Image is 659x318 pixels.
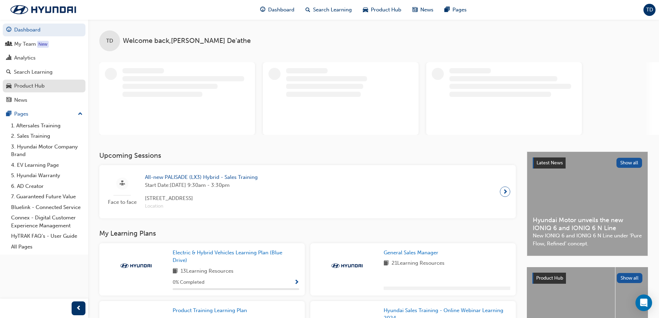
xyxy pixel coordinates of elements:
a: Dashboard [3,24,85,36]
div: Search Learning [14,68,53,76]
div: Pages [14,110,28,118]
img: Trak [117,262,155,269]
a: car-iconProduct Hub [357,3,407,17]
button: DashboardMy TeamAnalyticsSearch LearningProduct HubNews [3,22,85,108]
span: guage-icon [6,27,11,33]
a: search-iconSearch Learning [300,3,357,17]
a: Face to faceAll-new PALISADE (LX3) Hybrid - Sales TrainingStart Date:[DATE] 9:30am - 3:30pm[STREE... [105,171,510,213]
a: 3. Hyundai Motor Company Brand [8,142,85,160]
span: car-icon [6,83,11,89]
a: pages-iconPages [439,3,472,17]
span: Latest News [537,160,563,166]
span: Location [145,202,258,210]
a: Analytics [3,52,85,64]
a: Latest NewsShow allHyundai Motor unveils the new IONIQ 6 and IONIQ 6 N LineNew IONIQ 6 and IONIQ ... [527,152,648,256]
a: HyTRAK FAQ's - User Guide [8,231,85,242]
span: Dashboard [268,6,294,14]
button: Show all [617,273,643,283]
span: chart-icon [6,55,11,61]
span: Face to face [105,198,139,206]
div: Tooltip anchor [37,41,49,48]
span: search-icon [305,6,310,14]
span: Product Hub [371,6,401,14]
div: News [14,96,27,104]
a: Search Learning [3,66,85,79]
a: 2. Sales Training [8,131,85,142]
span: news-icon [6,97,11,103]
button: Show Progress [294,278,299,287]
a: News [3,94,85,107]
span: Hyundai Motor unveils the new IONIQ 6 and IONIQ 6 N Line [533,216,642,232]
span: car-icon [363,6,368,14]
button: TD [643,4,656,16]
span: TD [106,37,113,45]
a: 5. Hyundai Warranty [8,170,85,181]
span: Welcome back , [PERSON_NAME] De'athe [123,37,251,45]
div: Open Intercom Messenger [635,294,652,311]
span: 0 % Completed [173,279,204,287]
a: 4. EV Learning Page [8,160,85,171]
span: Show Progress [294,280,299,286]
a: Product Training Learning Plan [173,307,250,315]
span: Pages [452,6,467,14]
div: Analytics [14,54,36,62]
button: Pages [3,108,85,120]
a: Product Hub [3,80,85,92]
div: My Team [14,40,36,48]
span: New IONIQ 6 and IONIQ 6 N Line under ‘Pure Flow, Refined’ concept. [533,232,642,247]
span: Electric & Hybrid Vehicles Learning Plan (Blue Drive) [173,249,282,264]
span: News [420,6,433,14]
a: General Sales Manager [384,249,441,257]
span: [STREET_ADDRESS] [145,194,258,202]
h3: Upcoming Sessions [99,152,516,160]
a: guage-iconDashboard [255,3,300,17]
a: All Pages [8,242,85,252]
span: sessionType_FACE_TO_FACE-icon [120,179,125,188]
span: book-icon [384,259,389,268]
span: Product Training Learning Plan [173,307,247,314]
a: news-iconNews [407,3,439,17]
span: All-new PALISADE (LX3) Hybrid - Sales Training [145,173,258,181]
h3: My Learning Plans [99,229,516,237]
a: 7. Guaranteed Future Value [8,191,85,202]
a: Electric & Hybrid Vehicles Learning Plan (Blue Drive) [173,249,299,264]
a: Product HubShow all [532,273,642,284]
a: Bluelink - Connected Service [8,202,85,213]
span: Search Learning [313,6,352,14]
span: search-icon [6,69,11,75]
span: 21 Learning Resources [392,259,445,268]
span: guage-icon [260,6,265,14]
img: Trak [3,2,83,17]
div: Product Hub [14,82,45,90]
span: General Sales Manager [384,249,438,256]
img: Trak [328,262,366,269]
span: TD [646,6,653,14]
span: news-icon [412,6,418,14]
a: Latest NewsShow all [533,157,642,169]
span: people-icon [6,41,11,47]
a: Connex - Digital Customer Experience Management [8,212,85,231]
span: next-icon [503,187,508,197]
span: prev-icon [76,304,81,313]
span: Start Date: [DATE] 9:30am - 3:30pm [145,181,258,189]
span: 13 Learning Resources [181,267,234,276]
span: book-icon [173,267,178,276]
span: up-icon [78,110,83,119]
span: pages-icon [6,111,11,117]
a: 1. Aftersales Training [8,120,85,131]
span: Product Hub [536,275,563,281]
a: My Team [3,38,85,51]
a: 6. AD Creator [8,181,85,192]
span: pages-icon [445,6,450,14]
button: Show all [616,158,642,168]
